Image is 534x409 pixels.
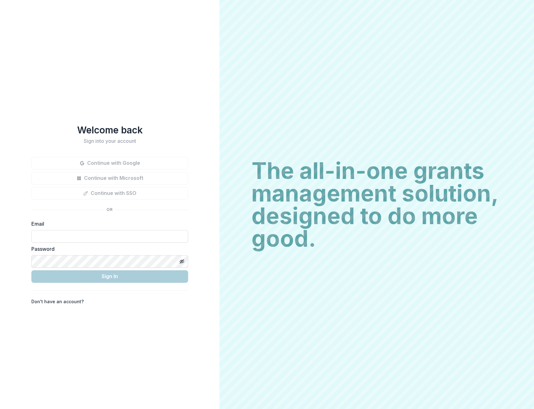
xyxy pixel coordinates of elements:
h2: Sign into your account [31,138,188,144]
label: Email [31,220,184,228]
button: Sign In [31,270,188,283]
h1: Welcome back [31,124,188,136]
button: Toggle password visibility [177,256,187,266]
button: Continue with SSO [31,187,188,200]
button: Continue with Google [31,157,188,170]
button: Continue with Microsoft [31,172,188,185]
p: Don't have an account? [31,298,84,305]
label: Password [31,245,184,253]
